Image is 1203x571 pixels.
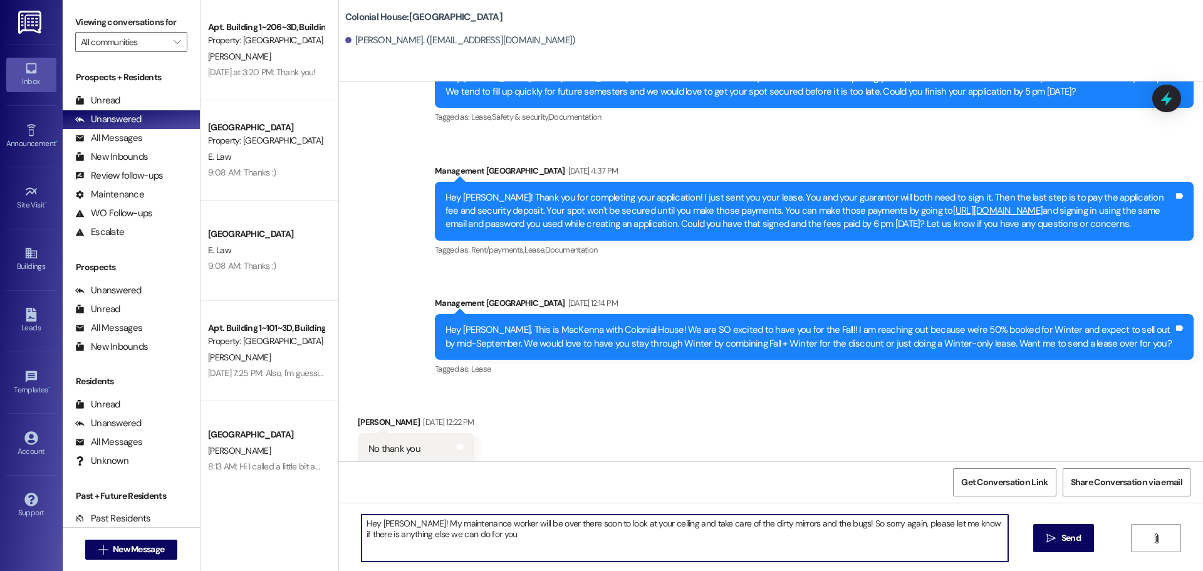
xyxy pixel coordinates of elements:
[75,132,142,145] div: All Messages
[345,11,503,24] b: Colonial House: [GEOGRAPHIC_DATA]
[961,476,1048,489] span: Get Conversation Link
[435,360,1194,378] div: Tagged as:
[98,545,108,555] i: 
[208,21,324,34] div: Apt. Building 1~206~3D, Building [GEOGRAPHIC_DATA]
[75,454,128,468] div: Unknown
[549,112,601,122] span: Documentation
[208,167,276,178] div: 9:08 AM: Thanks :)
[545,244,598,255] span: Documentation
[208,461,618,472] div: 8:13 AM: Hi I called a little bit ago and I'm here to pick up my room key. I'm in the office, is ...
[208,244,231,256] span: E. Law
[1071,476,1182,489] span: Share Conversation via email
[6,243,56,276] a: Buildings
[208,428,324,441] div: [GEOGRAPHIC_DATA]
[208,352,271,363] span: [PERSON_NAME]
[6,181,56,215] a: Site Visit •
[565,164,618,177] div: [DATE] 4:37 PM
[208,34,324,47] div: Property: [GEOGRAPHIC_DATA]
[362,515,1008,562] textarea: Hey [PERSON_NAME]! My maintenance worker will be over there soon to look at your ceiling and take...
[75,303,120,316] div: Unread
[1152,533,1161,543] i: 
[208,445,271,456] span: [PERSON_NAME]
[6,489,56,523] a: Support
[63,71,200,84] div: Prospects + Residents
[113,543,164,556] span: New Message
[75,207,152,220] div: WO Follow-ups
[75,150,148,164] div: New Inbounds
[75,512,151,525] div: Past Residents
[345,34,576,47] div: [PERSON_NAME]. ([EMAIL_ADDRESS][DOMAIN_NAME])
[75,94,120,107] div: Unread
[63,490,200,503] div: Past + Future Residents
[75,113,142,126] div: Unanswered
[208,121,324,134] div: [GEOGRAPHIC_DATA]
[435,241,1194,259] div: Tagged as:
[75,417,142,430] div: Unanswered
[75,169,163,182] div: Review follow-ups
[6,427,56,461] a: Account
[445,71,1174,98] div: Hey [PERSON_NAME], this is [PERSON_NAME] with Colonial House. It looks like you are so close to c...
[6,366,56,400] a: Templates •
[953,204,1043,217] a: [URL][DOMAIN_NAME]
[435,296,1194,314] div: Management [GEOGRAPHIC_DATA]
[1063,468,1190,496] button: Share Conversation via email
[208,367,1085,379] div: [DATE] 7:25 PM: Also, I'm guessing that last text was automated, but there are still charges on b...
[208,335,324,348] div: Property: [GEOGRAPHIC_DATA]
[435,164,1194,182] div: Management [GEOGRAPHIC_DATA]
[75,226,124,239] div: Escalate
[45,199,47,207] span: •
[368,443,420,456] div: No thank you
[85,540,178,560] button: New Message
[565,296,618,310] div: [DATE] 12:14 PM
[208,260,276,271] div: 9:08 AM: Thanks :)
[953,468,1056,496] button: Get Conversation Link
[6,58,56,92] a: Inbox
[445,191,1174,231] div: Hey [PERSON_NAME]! Thank you for completing your application! I just sent you your lease. You and...
[63,375,200,388] div: Residents
[6,304,56,338] a: Leads
[75,436,142,449] div: All Messages
[75,188,144,201] div: Maintenance
[18,11,44,34] img: ResiDesk Logo
[48,384,50,392] span: •
[358,416,474,433] div: [PERSON_NAME]
[208,51,271,62] span: [PERSON_NAME]
[63,261,200,274] div: Prospects
[471,364,491,374] span: Lease
[208,228,324,241] div: [GEOGRAPHIC_DATA]
[1033,524,1094,552] button: Send
[1046,533,1056,543] i: 
[445,323,1174,350] div: Hey [PERSON_NAME], This is MacKenna with Colonial House! We are SO excited to have you for the Fa...
[492,112,549,122] span: Safety & security ,
[435,108,1194,126] div: Tagged as:
[208,322,324,335] div: Apt. Building 1~101~3D, Building [GEOGRAPHIC_DATA]
[75,322,142,335] div: All Messages
[208,66,316,78] div: [DATE] at 3:20 PM: Thank you!
[420,416,474,429] div: [DATE] 12:22 PM
[174,37,180,47] i: 
[471,244,524,255] span: Rent/payments ,
[56,137,58,146] span: •
[524,244,545,255] span: Lease ,
[75,398,120,411] div: Unread
[75,13,187,32] label: Viewing conversations for
[471,112,492,122] span: Lease ,
[81,32,167,52] input: All communities
[75,284,142,297] div: Unanswered
[208,134,324,147] div: Property: [GEOGRAPHIC_DATA]
[208,151,231,162] span: E. Law
[1061,532,1081,545] span: Send
[75,340,148,354] div: New Inbounds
